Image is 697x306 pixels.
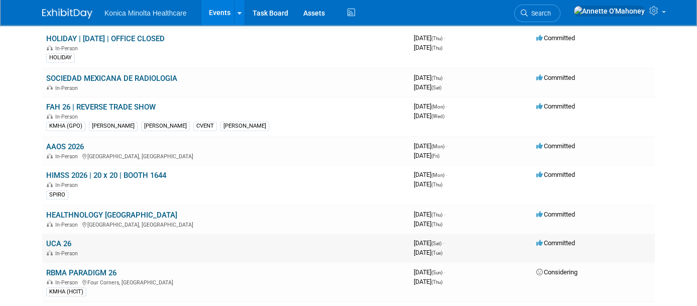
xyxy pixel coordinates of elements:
img: In-Person Event [47,182,53,187]
span: - [444,211,445,218]
img: In-Person Event [47,222,53,227]
span: Committed [536,239,575,247]
span: (Tue) [431,250,442,256]
div: KMHA (HCIT) [46,287,86,296]
img: In-Person Event [47,45,53,50]
span: (Thu) [431,45,442,51]
span: [DATE] [414,211,445,218]
div: [GEOGRAPHIC_DATA], [GEOGRAPHIC_DATA] [46,152,406,160]
a: HEALTHNOLOGY [GEOGRAPHIC_DATA] [46,211,177,220]
img: Annette O'Mahoney [573,6,645,17]
span: In-Person [55,153,81,160]
span: [DATE] [414,268,445,276]
span: - [446,142,447,150]
div: [PERSON_NAME] [141,122,190,131]
span: [DATE] [414,249,442,256]
span: [DATE] [414,152,439,159]
span: In-Person [55,279,81,286]
span: (Thu) [431,222,442,227]
a: HOLIDAY | [DATE] | OFFICE CLOSED [46,34,165,43]
div: [GEOGRAPHIC_DATA], [GEOGRAPHIC_DATA] [46,220,406,228]
a: FAH 26 | REVERSE TRADE SHOW [46,103,156,112]
span: [DATE] [414,103,447,110]
span: [DATE] [414,171,447,178]
span: Committed [536,171,575,178]
img: In-Person Event [47,85,53,90]
span: Considering [536,268,577,276]
img: ExhibitDay [42,9,92,19]
img: In-Person Event [47,279,53,284]
div: CVENT [193,122,217,131]
span: (Thu) [431,279,442,285]
span: In-Person [55,250,81,257]
span: - [446,103,447,110]
span: (Thu) [431,182,442,187]
span: [DATE] [414,278,442,285]
span: (Thu) [431,36,442,41]
span: [DATE] [414,83,441,91]
a: SOCIEDAD MEXICANA DE RADIOLOGIA [46,74,177,83]
span: (Wed) [431,114,444,119]
span: [DATE] [414,239,444,247]
div: [PERSON_NAME] [220,122,269,131]
span: In-Person [55,114,81,120]
span: (Mon) [431,172,444,178]
span: [DATE] [414,112,444,120]
img: In-Person Event [47,114,53,119]
span: Committed [536,34,575,42]
a: Search [514,5,560,22]
span: [DATE] [414,180,442,188]
img: In-Person Event [47,250,53,255]
span: [DATE] [414,220,442,228]
span: In-Person [55,45,81,52]
div: Four Corners, [GEOGRAPHIC_DATA] [46,278,406,286]
span: [DATE] [414,74,445,81]
span: [DATE] [414,142,447,150]
span: - [446,171,447,178]
img: In-Person Event [47,153,53,158]
a: HIMSS 2026 | 20 x 20 | BOOTH 1644 [46,171,166,180]
a: RBMA PARADIGM 26 [46,268,117,277]
a: AAOS 2026 [46,142,84,151]
span: In-Person [55,222,81,228]
span: (Thu) [431,75,442,81]
span: (Thu) [431,212,442,218]
span: Committed [536,142,575,150]
span: (Mon) [431,144,444,149]
span: Committed [536,103,575,110]
span: In-Person [55,182,81,188]
span: [DATE] [414,44,442,51]
span: (Sun) [431,270,442,275]
span: Search [528,10,551,17]
a: UCA 26 [46,239,71,248]
span: (Fri) [431,153,439,159]
div: KMHA (GPO) [46,122,85,131]
div: [PERSON_NAME] [89,122,138,131]
span: (Sat) [431,85,441,90]
span: - [443,239,444,247]
div: HOLIDAY [46,53,75,62]
span: In-Person [55,85,81,91]
span: - [444,34,445,42]
span: - [444,74,445,81]
span: - [444,268,445,276]
span: Committed [536,211,575,218]
span: (Sat) [431,241,441,246]
span: (Mon) [431,104,444,110]
div: SPIRO [46,190,68,199]
span: Konica Minolta Healthcare [104,9,186,17]
span: Committed [536,74,575,81]
span: [DATE] [414,34,445,42]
